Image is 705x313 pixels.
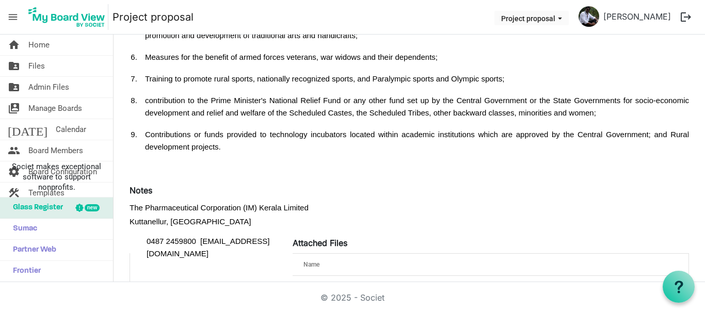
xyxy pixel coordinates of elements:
span: menu [3,7,23,27]
span: folder_shared [8,56,20,76]
span: folder_shared [8,77,20,97]
p: contribution to the Prime Minister's National Relief Fund or any other fund set up by the Central... [145,94,689,119]
span: Board Members [28,140,83,161]
span: [DATE] [8,119,47,140]
button: Project proposal dropdownbutton [494,11,569,25]
span: Societ makes exceptional software to support nonprofits. [5,161,108,192]
p: Measures for the benefit of armed forces veterans, war widows and their dependents; [145,51,689,63]
label: Attached Files [293,237,347,249]
span: Sumac [8,219,37,239]
span: Frontier [8,261,41,282]
a: 0487 2459800 [147,237,198,245]
span: Calendar [56,119,86,140]
span: people [8,140,20,161]
a: © 2025 - Societ [321,292,384,303]
span: home [8,35,20,55]
span: Partner Web [8,240,56,260]
a: My Board View Logo [25,4,113,30]
p: Contributions or funds provided to technology incubators located within academic institutions whi... [145,128,689,153]
span: Name [303,261,319,268]
span: switch_account [8,98,20,119]
a: [PERSON_NAME] [599,6,675,27]
td: No files attached [130,276,688,295]
span: Manage Boards [28,98,82,119]
img: My Board View Logo [25,4,108,30]
a: Project proposal [113,7,194,27]
span: Files [28,56,45,76]
p: The Pharmaceutical Corporation (IM) Kerala Limited Kuttanellur, [GEOGRAPHIC_DATA] [130,201,689,228]
span: Home [28,35,50,55]
img: hSUB5Hwbk44obJUHC4p8SpJiBkby1CPMa6WHdO4unjbwNk2QqmooFCj6Eu6u6-Q6MUaBHHRodFmU3PnQOABFnA_thumb.png [579,6,599,27]
div: new [85,204,100,211]
a: mail@oushadhi.org [147,237,269,258]
span: Admin Files [28,77,69,97]
p: Training to promote rural sports, nationally recognized sports, and Paralympic sports and Olympic... [145,73,689,85]
button: logout [675,6,697,28]
label: Notes [130,184,152,196]
span: Glass Register [8,197,63,218]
